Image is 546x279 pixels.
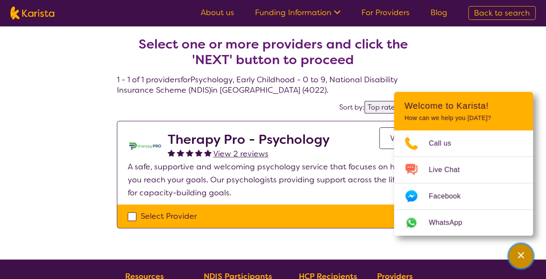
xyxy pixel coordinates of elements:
[213,149,268,159] span: View 2 reviews
[213,147,268,160] a: View 2 reviews
[128,132,162,160] img: dzo1joyl8vpkomu9m2qk.jpg
[168,132,330,147] h2: Therapy Pro - Psychology
[429,216,473,229] span: WhatsApp
[430,7,447,18] a: Blog
[201,7,234,18] a: About us
[117,16,430,95] h4: 1 - 1 of 1 providers for Psychology , Early Childhood - 0 to 9 , National Disability Insurance Sc...
[390,133,408,143] span: View
[186,149,193,156] img: fullstar
[404,114,523,122] p: How can we help you [DATE]?
[394,210,533,236] a: Web link opens in a new tab.
[429,137,462,150] span: Call us
[339,103,364,112] label: Sort by:
[468,6,536,20] a: Back to search
[128,160,419,199] p: A safe, supportive and welcoming psychology service that focuses on helping you reach your goals....
[204,149,212,156] img: fullstar
[379,127,419,149] a: View
[10,6,54,19] img: Karista logo
[404,101,523,111] h2: Welcome to Karista!
[127,36,419,68] h2: Select one or more providers and click the 'NEXT' button to proceed
[429,163,470,176] span: Live Chat
[509,244,533,268] button: Channel Menu
[429,190,471,203] span: Facebook
[394,92,533,236] div: Channel Menu
[361,7,410,18] a: For Providers
[195,149,202,156] img: fullstar
[255,7,341,18] a: Funding Information
[177,149,184,156] img: fullstar
[168,149,175,156] img: fullstar
[394,130,533,236] ul: Choose channel
[474,8,530,18] span: Back to search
